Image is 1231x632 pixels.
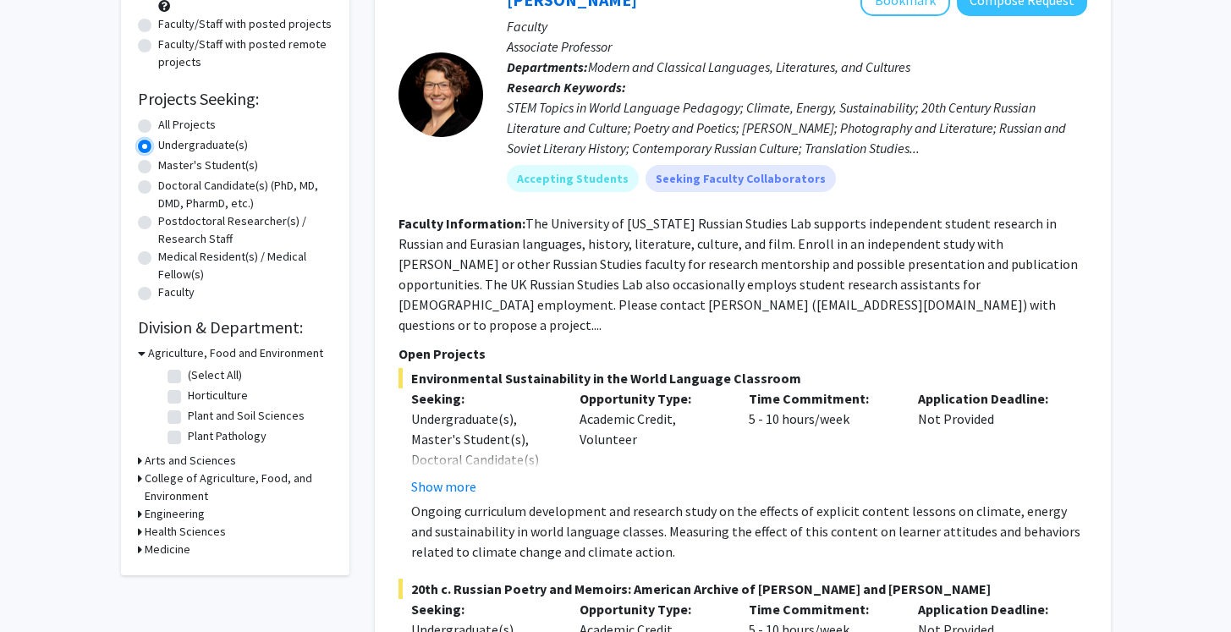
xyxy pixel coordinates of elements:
mat-chip: Accepting Students [507,165,639,192]
span: Environmental Sustainability in the World Language Classroom [398,368,1087,388]
h3: Health Sciences [145,523,226,541]
b: Departments: [507,58,588,75]
label: Undergraduate(s) [158,136,248,154]
p: Opportunity Type: [580,599,723,619]
p: Associate Professor [507,36,1087,57]
label: Medical Resident(s) / Medical Fellow(s) [158,248,332,283]
p: Seeking: [411,388,555,409]
div: STEM Topics in World Language Pedagogy; Climate, Energy, Sustainability; 20th Century Russian Lit... [507,97,1087,158]
label: Plant and Soil Sciences [188,407,305,425]
h3: Medicine [145,541,190,558]
label: Horticulture [188,387,248,404]
div: Not Provided [905,388,1074,497]
h3: Arts and Sciences [145,452,236,470]
fg-read-more: The University of [US_STATE] Russian Studies Lab supports independent student research in Russian... [398,215,1078,333]
div: Academic Credit, Volunteer [567,388,736,497]
p: Seeking: [411,599,555,619]
button: Show more [411,476,476,497]
label: Faculty/Staff with posted projects [158,15,332,33]
h2: Division & Department: [138,317,332,338]
label: Plant Pathology [188,427,267,445]
p: Ongoing curriculum development and research study on the effects of explicit content lessons on c... [411,501,1087,562]
h3: Agriculture, Food and Environment [148,344,323,362]
span: 20th c. Russian Poetry and Memoirs: American Archive of [PERSON_NAME] and [PERSON_NAME] [398,579,1087,599]
iframe: Chat [13,556,72,619]
p: Opportunity Type: [580,388,723,409]
div: Undergraduate(s), Master's Student(s), Doctoral Candidate(s) (PhD, MD, DMD, PharmD, etc.), Postdo... [411,409,555,571]
p: Time Commitment: [749,388,893,409]
div: 5 - 10 hours/week [736,388,905,497]
b: Research Keywords: [507,79,626,96]
b: Faculty Information: [398,215,525,232]
label: Doctoral Candidate(s) (PhD, MD, DMD, PharmD, etc.) [158,177,332,212]
p: Faculty [507,16,1087,36]
label: Postdoctoral Researcher(s) / Research Staff [158,212,332,248]
h2: Projects Seeking: [138,89,332,109]
label: All Projects [158,116,216,134]
mat-chip: Seeking Faculty Collaborators [646,165,836,192]
label: Faculty [158,283,195,301]
span: Modern and Classical Languages, Literatures, and Cultures [588,58,910,75]
p: Open Projects [398,343,1087,364]
h3: College of Agriculture, Food, and Environment [145,470,332,505]
label: Master's Student(s) [158,157,258,174]
p: Time Commitment: [749,599,893,619]
label: Faculty/Staff with posted remote projects [158,36,332,71]
h3: Engineering [145,505,205,523]
p: Application Deadline: [918,599,1062,619]
p: Application Deadline: [918,388,1062,409]
label: (Select All) [188,366,242,384]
